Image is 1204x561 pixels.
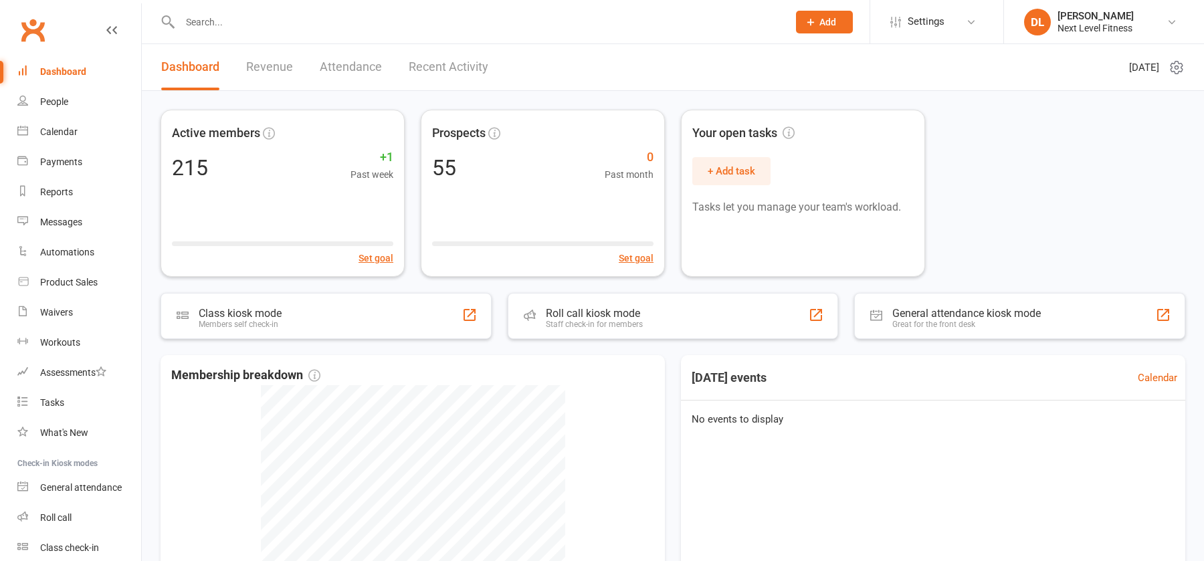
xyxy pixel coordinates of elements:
a: Assessments [17,358,141,388]
span: +1 [350,148,393,167]
div: Dashboard [40,66,86,77]
div: Product Sales [40,277,98,288]
div: 55 [432,157,456,179]
div: Reports [40,187,73,197]
a: Recent Activity [409,44,488,90]
div: Automations [40,247,94,257]
a: Automations [17,237,141,267]
div: Calendar [40,126,78,137]
button: Set goal [359,251,393,265]
input: Search... [176,13,779,31]
div: Messages [40,217,82,227]
a: Clubworx [16,13,49,47]
div: No events to display [676,401,1191,438]
div: Workouts [40,337,80,348]
a: Tasks [17,388,141,418]
a: Workouts [17,328,141,358]
p: Tasks let you manage your team's workload. [692,199,914,216]
div: 215 [172,157,208,179]
button: Set goal [619,251,654,265]
a: Payments [17,147,141,177]
a: Dashboard [161,44,219,90]
a: Product Sales [17,267,141,298]
div: Great for the front desk [892,320,1041,329]
span: Prospects [432,124,486,143]
button: Add [796,11,853,33]
span: Add [819,17,836,27]
a: What's New [17,418,141,448]
div: Payments [40,156,82,167]
a: Attendance [320,44,382,90]
a: Waivers [17,298,141,328]
a: Roll call [17,503,141,533]
div: Tasks [40,397,64,408]
span: [DATE] [1129,60,1159,76]
a: Messages [17,207,141,237]
a: Calendar [17,117,141,147]
div: General attendance [40,482,122,493]
a: Calendar [1138,370,1177,386]
div: Assessments [40,367,106,378]
a: Dashboard [17,57,141,87]
span: Your open tasks [692,124,795,143]
span: 0 [605,148,654,167]
a: People [17,87,141,117]
a: Reports [17,177,141,207]
div: Class kiosk mode [199,307,282,320]
div: Roll call kiosk mode [546,307,643,320]
div: What's New [40,427,88,438]
div: Members self check-in [199,320,282,329]
span: Active members [172,124,260,143]
div: Staff check-in for members [546,320,643,329]
span: Past month [605,167,654,182]
div: DL [1024,9,1051,35]
a: General attendance kiosk mode [17,473,141,503]
div: Roll call [40,512,72,523]
h3: [DATE] events [681,366,777,390]
div: Class check-in [40,542,99,553]
div: [PERSON_NAME] [1058,10,1134,22]
a: Revenue [246,44,293,90]
div: Waivers [40,307,73,318]
span: Settings [908,7,944,37]
button: + Add task [692,157,771,185]
span: Past week [350,167,393,182]
div: General attendance kiosk mode [892,307,1041,320]
span: Membership breakdown [171,366,320,385]
div: Next Level Fitness [1058,22,1134,34]
div: People [40,96,68,107]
